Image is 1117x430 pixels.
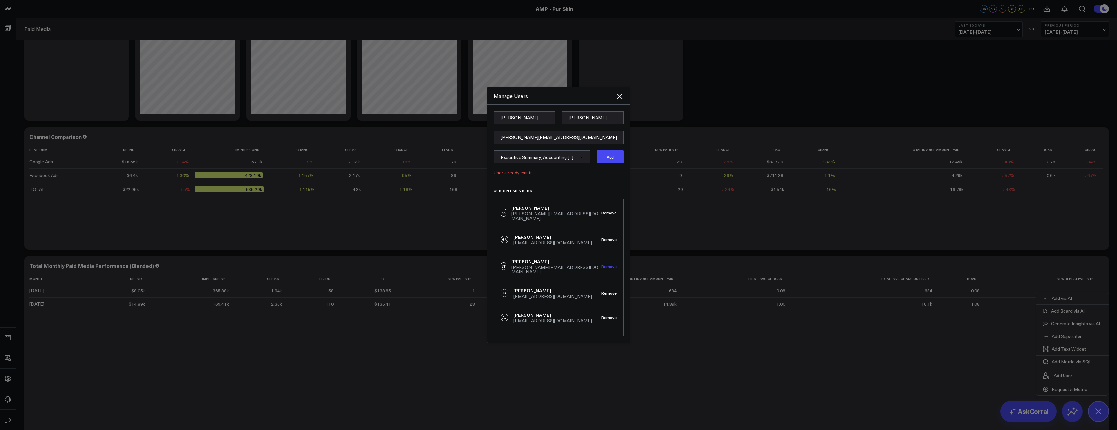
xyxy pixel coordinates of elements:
input: Type email [494,131,624,144]
h3: Current Members [494,189,624,192]
div: GA [501,236,508,243]
input: First name [494,111,555,124]
div: Manage Users [494,92,616,100]
div: [PERSON_NAME][EMAIL_ADDRESS][DOMAIN_NAME] [511,211,601,221]
div: [PERSON_NAME] [513,287,592,294]
button: Remove [601,210,617,215]
div: JT [501,262,507,270]
div: [PERSON_NAME] [511,258,601,265]
button: Add [597,150,624,163]
button: Close [616,92,624,100]
div: TA [501,289,508,297]
div: KK [501,209,507,217]
div: [EMAIL_ADDRESS][DOMAIN_NAME] [513,240,592,245]
div: [PERSON_NAME] [511,205,601,211]
div: [EMAIL_ADDRESS][DOMAIN_NAME] [513,294,592,299]
button: Remove [601,291,617,295]
div: AL [501,314,508,321]
div: [PERSON_NAME] [513,234,592,240]
div: [PERSON_NAME][EMAIL_ADDRESS][DOMAIN_NAME] [511,265,601,274]
button: Remove [601,237,617,242]
button: Remove [601,315,617,320]
div: User already exists [494,170,624,175]
button: Remove [601,264,617,269]
input: Last name [562,111,624,124]
div: [PERSON_NAME] [513,312,592,318]
div: [EMAIL_ADDRESS][DOMAIN_NAME] [513,318,592,323]
span: Executive Summary, Accounting [...] [501,154,573,160]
